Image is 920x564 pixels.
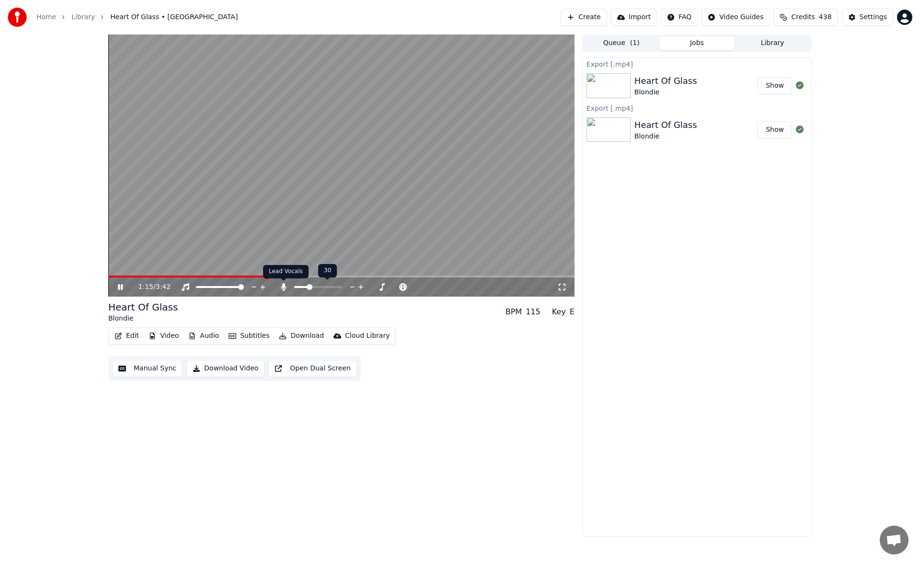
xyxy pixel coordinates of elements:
[773,9,838,26] button: Credits438
[860,12,887,22] div: Settings
[71,12,95,22] a: Library
[145,329,183,343] button: Video
[630,38,640,48] span: ( 1 )
[634,118,697,132] div: Heart Of Glass
[758,121,792,138] button: Show
[634,74,697,88] div: Heart Of Glass
[611,9,657,26] button: Import
[345,331,390,341] div: Cloud Library
[583,102,811,114] div: Export [.mp4]
[138,282,153,292] span: 1:15
[701,9,770,26] button: Video Guides
[819,12,832,22] span: 438
[506,306,522,318] div: BPM
[318,264,337,277] div: 30
[634,132,697,141] div: Blondie
[584,36,659,50] button: Queue
[561,9,607,26] button: Create
[880,526,908,554] a: Open chat
[275,329,328,343] button: Download
[156,282,171,292] span: 3:42
[659,36,735,50] button: Jobs
[758,77,792,94] button: Show
[791,12,815,22] span: Credits
[186,360,264,377] button: Download Video
[36,12,238,22] nav: breadcrumb
[8,8,27,27] img: youka
[661,9,698,26] button: FAQ
[112,360,183,377] button: Manual Sync
[842,9,893,26] button: Settings
[583,58,811,69] div: Export [.mp4]
[111,329,143,343] button: Edit
[184,329,223,343] button: Audio
[552,306,566,318] div: Key
[36,12,56,22] a: Home
[138,282,161,292] div: /
[225,329,273,343] button: Subtitles
[110,12,238,22] span: Heart Of Glass • [GEOGRAPHIC_DATA]
[570,306,575,318] div: E
[526,306,540,318] div: 115
[634,88,697,97] div: Blondie
[735,36,810,50] button: Library
[263,265,309,278] div: Lead Vocals
[268,360,357,377] button: Open Dual Screen
[108,300,178,314] div: Heart Of Glass
[108,314,178,323] div: Blondie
